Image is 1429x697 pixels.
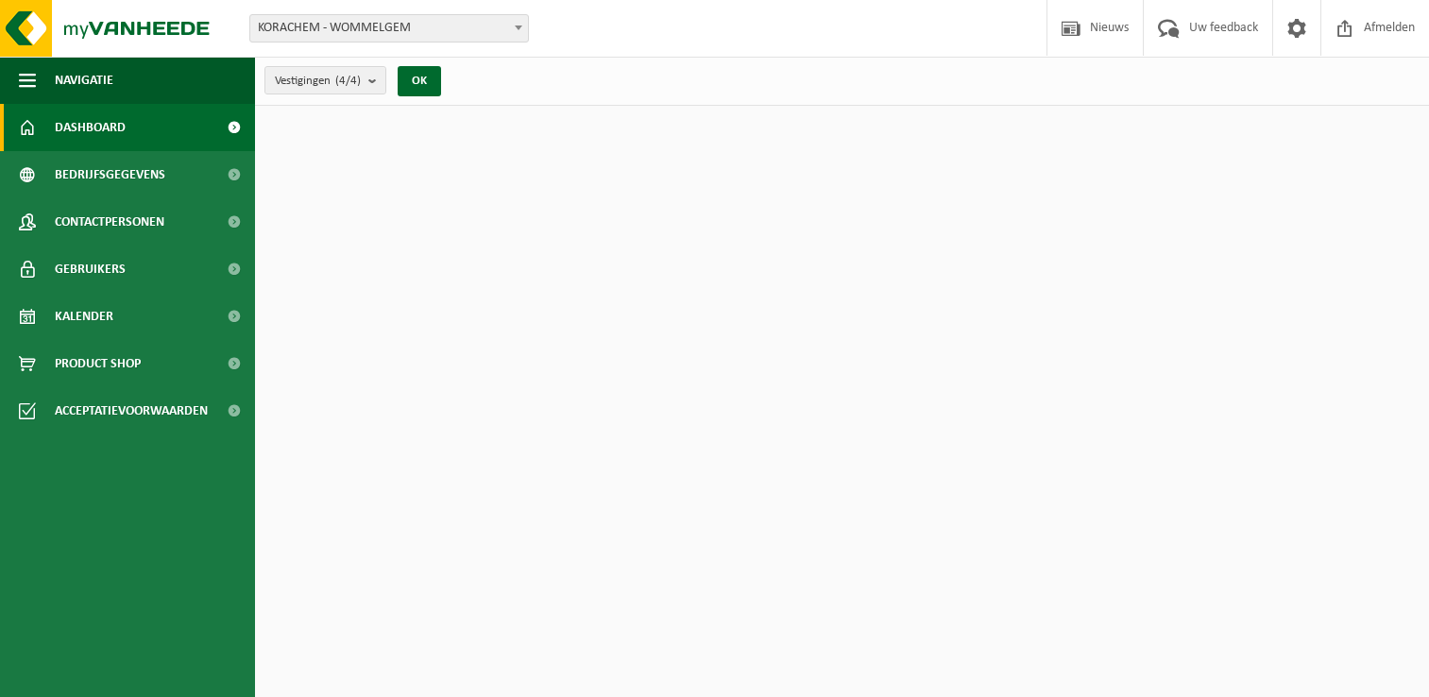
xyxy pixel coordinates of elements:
span: KORACHEM - WOMMELGEM [250,15,528,42]
span: Product Shop [55,340,141,387]
span: Kalender [55,293,113,340]
span: Contactpersonen [55,198,164,246]
count: (4/4) [335,75,361,87]
span: Vestigingen [275,67,361,95]
span: Navigatie [55,57,113,104]
button: Vestigingen(4/4) [264,66,386,94]
span: Acceptatievoorwaarden [55,387,208,434]
span: Bedrijfsgegevens [55,151,165,198]
button: OK [398,66,441,96]
span: Gebruikers [55,246,126,293]
span: Dashboard [55,104,126,151]
span: KORACHEM - WOMMELGEM [249,14,529,42]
